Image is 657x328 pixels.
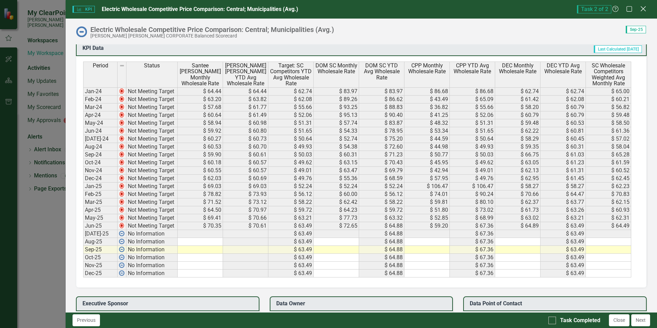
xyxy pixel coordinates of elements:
[586,151,631,159] td: $ 65.28
[359,262,404,270] td: $ 64.88
[83,198,118,206] td: Mar-25
[223,103,268,111] td: $ 61.77
[126,238,178,246] td: No Information
[83,143,118,151] td: Aug-24
[404,214,450,222] td: $ 52.85
[126,167,178,175] td: Not Meeting Target
[495,135,541,143] td: $ 58.29
[223,119,268,127] td: $ 60.98
[314,151,359,159] td: $ 60.31
[359,103,404,111] td: $ 88.83
[268,262,314,270] td: $ 63.49
[450,103,495,111] td: $ 55.66
[541,111,586,119] td: $ 60.79
[404,111,450,119] td: $ 41.25
[178,190,223,198] td: $ 78.82
[178,119,223,127] td: $ 58.94
[586,198,631,206] td: $ 62.15
[314,190,359,198] td: $ 60.00
[314,87,359,96] td: $ 83.97
[359,159,404,167] td: $ 70.43
[541,167,586,175] td: $ 61.31
[119,104,124,110] img: 2Q==
[314,103,359,111] td: $ 93.25
[119,191,124,197] img: 2Q==
[541,270,586,277] td: $ 63.49
[179,63,221,87] span: Santee [PERSON_NAME] Monthly Wholesale Rate
[119,120,124,125] img: 2Q==
[178,151,223,159] td: $ 59.90
[268,238,314,246] td: $ 63.49
[223,151,268,159] td: $ 60.61
[126,254,178,262] td: No Information
[450,238,495,246] td: $ 67.36
[126,230,178,238] td: No Information
[126,151,178,159] td: Not Meeting Target
[359,135,404,143] td: $ 75.20
[359,175,404,183] td: $ 68.59
[314,198,359,206] td: $ 62.42
[359,246,404,254] td: $ 64.88
[223,206,268,214] td: $ 70.97
[450,206,495,214] td: $ 73.02
[541,135,586,143] td: $ 60.45
[404,151,450,159] td: $ 50.77
[495,214,541,222] td: $ 63.02
[178,103,223,111] td: $ 57.68
[126,246,178,254] td: No Information
[83,246,118,254] td: Sep-25
[609,314,630,326] button: Close
[404,127,450,135] td: $ 53.34
[268,151,314,159] td: $ 50.03
[450,214,495,222] td: $ 68.99
[586,127,631,135] td: $ 61.36
[404,198,450,206] td: $ 59.81
[359,230,404,238] td: $ 64.88
[359,96,404,103] td: $ 86.62
[451,63,493,75] span: CPP YTD Avg Wholesale Rate
[93,63,108,69] span: Period
[495,183,541,190] td: $ 58.27
[119,262,124,268] img: wPkqUstsMhMTgAAAABJRU5ErkJggg==
[119,231,124,236] img: wPkqUstsMhMTgAAAABJRU5ErkJggg==
[178,198,223,206] td: $ 71.52
[224,63,267,87] span: [PERSON_NAME] [PERSON_NAME] YTD Avg Wholesale Rate
[495,222,541,230] td: $ 64.89
[73,314,100,326] button: Previous
[450,151,495,159] td: $ 50.03
[223,175,268,183] td: $ 60.69
[541,198,586,206] td: $ 63.77
[450,111,495,119] td: $ 52.06
[178,96,223,103] td: $ 63.20
[359,111,404,119] td: $ 90.40
[314,175,359,183] td: $ 55.36
[178,167,223,175] td: $ 60.55
[359,238,404,246] td: $ 64.88
[268,127,314,135] td: $ 51.65
[450,222,495,230] td: $ 67.36
[450,246,495,254] td: $ 67.36
[268,230,314,238] td: $ 63.49
[73,6,94,13] span: KPI
[541,143,586,151] td: $ 60.31
[119,96,124,102] img: 2Q==
[404,167,450,175] td: $ 42.94
[359,198,404,206] td: $ 58.22
[314,183,359,190] td: $ 52.24
[270,63,312,87] span: Target: SC Competitors YTD Avg Wholesale Rate
[119,175,124,181] img: 2Q==
[404,103,450,111] td: $ 36.82
[542,63,584,75] span: DEC YTD Avg Wholesale Rate
[83,183,118,190] td: Jan-25
[404,159,450,167] td: $ 45.95
[268,254,314,262] td: $ 63.49
[119,144,124,149] img: 2Q==
[450,190,495,198] td: $ 90.24
[83,230,118,238] td: [DATE]-25
[541,119,586,127] td: $ 60.53
[83,222,118,230] td: Jun-25
[119,88,124,94] img: 2Q==
[119,247,124,252] img: wPkqUstsMhMTgAAAABJRU5ErkJggg==
[119,167,124,173] img: 2Q==
[268,159,314,167] td: $ 49.62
